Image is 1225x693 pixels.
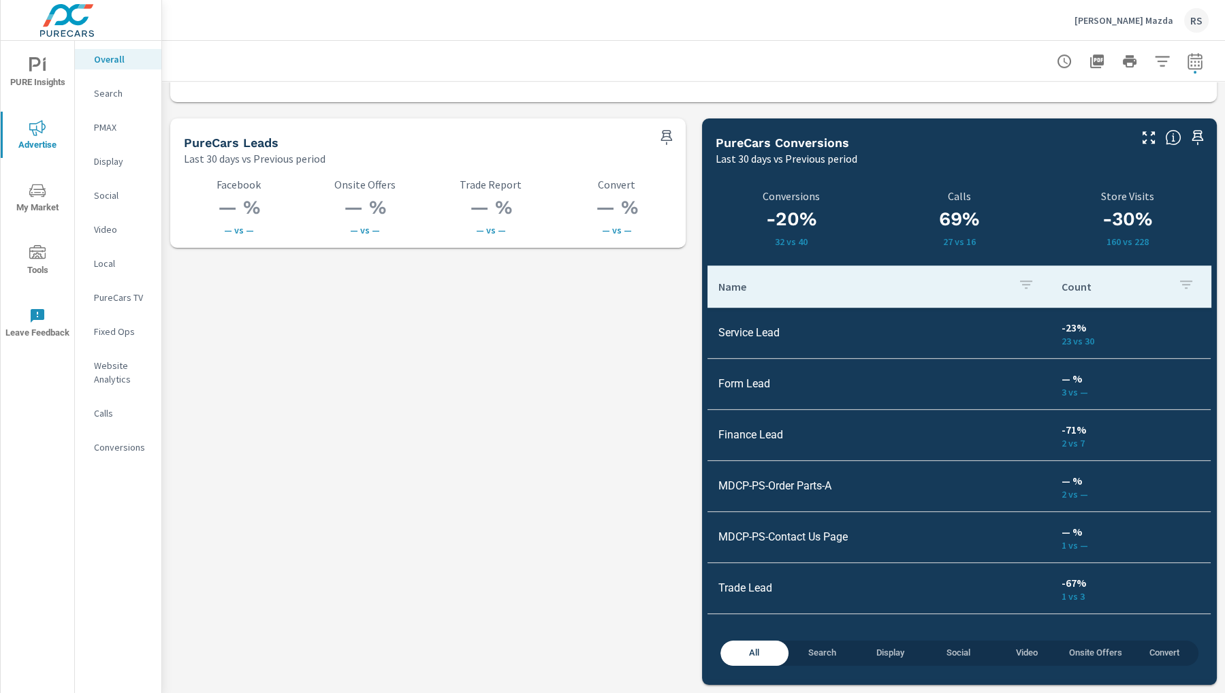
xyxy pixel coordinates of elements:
[94,325,150,338] p: Fixed Ops
[1062,540,1200,551] p: 1 vs —
[1062,575,1200,591] p: -67%
[75,117,161,138] div: PMAX
[707,417,1051,452] td: Finance Lead
[75,253,161,274] div: Local
[94,120,150,134] p: PMAX
[1043,236,1211,247] p: 160 vs 228
[716,150,857,167] p: Last 30 days vs Previous period
[1043,190,1211,202] p: Store Visits
[718,280,1008,293] p: Name
[94,223,150,236] p: Video
[1062,489,1200,500] p: 2 vs —
[1001,645,1053,661] span: Video
[75,321,161,342] div: Fixed Ops
[75,185,161,206] div: Social
[707,570,1051,605] td: Trade Lead
[933,645,985,661] span: Social
[1062,319,1200,336] p: -23%
[707,315,1051,350] td: Service Lead
[883,208,1035,231] h3: 69%
[716,190,868,202] p: Conversions
[94,406,150,420] p: Calls
[1,41,74,354] div: nav menu
[94,155,150,168] p: Display
[5,182,70,216] span: My Market
[1062,336,1200,346] p: 23 vs 30
[1184,8,1209,33] div: RS
[1062,421,1200,438] p: -71%
[1138,127,1160,148] button: Make Fullscreen
[1187,127,1209,148] span: Save this to your personalized report
[562,178,671,191] p: Convert
[184,225,293,236] p: — vs —
[94,291,150,304] p: PureCars TV
[436,178,545,191] p: Trade Report
[1069,645,1122,661] span: Onsite Offers
[1062,438,1200,449] p: 2 vs 7
[1149,48,1176,75] button: Apply Filters
[707,519,1051,554] td: MDCP-PS-Contact Us Page
[1139,645,1190,661] span: Convert
[184,150,325,167] p: Last 30 days vs Previous period
[94,86,150,100] p: Search
[716,236,868,247] p: 32 vs 40
[797,645,848,661] span: Search
[716,135,849,150] h5: PureCars Conversions
[5,120,70,153] span: Advertise
[5,245,70,278] span: Tools
[75,287,161,308] div: PureCars TV
[75,151,161,172] div: Display
[75,83,161,103] div: Search
[1075,14,1173,27] p: [PERSON_NAME] Mazda
[75,403,161,423] div: Calls
[184,196,293,219] h3: — %
[94,257,150,270] p: Local
[184,135,279,150] h5: PureCars Leads
[1062,387,1200,398] p: 3 vs —
[94,440,150,454] p: Conversions
[1165,129,1181,146] span: Understand conversion over the selected time range.
[1083,48,1111,75] button: "Export Report to PDF"
[562,196,671,219] h3: — %
[5,308,70,341] span: Leave Feedback
[562,225,671,236] p: — vs —
[75,219,161,240] div: Video
[656,127,678,148] span: Save this to your personalized report
[436,225,545,236] p: — vs —
[75,437,161,457] div: Conversions
[75,49,161,69] div: Overall
[5,57,70,91] span: PURE Insights
[883,190,1035,202] p: Calls
[436,196,545,219] h3: — %
[1043,208,1211,231] h3: -30%
[1062,523,1200,540] p: — %
[883,236,1035,247] p: 27 vs 16
[865,645,917,661] span: Display
[94,359,150,386] p: Website Analytics
[310,178,419,191] p: Onsite Offers
[310,225,419,236] p: — vs —
[310,196,419,219] h3: — %
[707,468,1051,503] td: MDCP-PS-Order Parts-A
[94,189,150,202] p: Social
[707,366,1051,401] td: Form Lead
[1062,591,1200,602] p: 1 vs 3
[1062,280,1167,293] p: Count
[184,178,293,191] p: Facebook
[94,52,150,66] p: Overall
[1062,472,1200,489] p: — %
[1062,370,1200,387] p: — %
[729,645,780,661] span: All
[1116,48,1143,75] button: Print Report
[75,355,161,389] div: Website Analytics
[716,208,868,231] h3: -20%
